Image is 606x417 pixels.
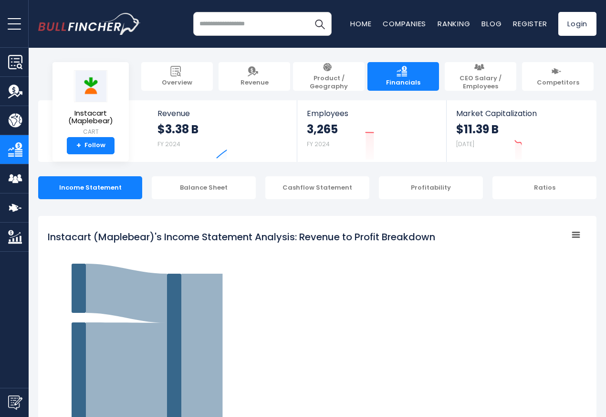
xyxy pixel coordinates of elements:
button: Search [308,12,332,36]
div: Balance Sheet [152,176,256,199]
a: Competitors [522,62,594,91]
strong: $11.39 B [456,122,499,137]
span: Revenue [240,79,269,87]
strong: $3.38 B [157,122,199,137]
span: Competitors [537,79,579,87]
span: Financials [386,79,420,87]
a: CEO Salary / Employees [445,62,516,91]
small: FY 2024 [157,140,180,148]
div: Ratios [492,176,596,199]
strong: 3,265 [307,122,338,137]
a: Instacart (Maplebear) CART [60,70,122,137]
a: Revenue $3.38 B FY 2024 [148,100,297,162]
a: +Follow [67,137,115,154]
div: Cashflow Statement [265,176,369,199]
span: Employees [307,109,436,118]
span: CEO Salary / Employees [449,75,512,91]
small: CART [60,128,121,136]
span: Instacart (Maplebear) [60,109,121,125]
a: Financials [367,62,439,91]
tspan: Instacart (Maplebear)'s Income Statement Analysis: Revenue to Profit Breakdown [48,230,435,244]
a: Home [350,19,371,29]
div: Income Statement [38,176,142,199]
a: Product / Geography [293,62,365,91]
a: Market Capitalization $11.39 B [DATE] [447,100,596,162]
div: Profitability [379,176,483,199]
span: Product / Geography [298,75,360,91]
strong: + [76,141,81,150]
small: FY 2024 [307,140,330,148]
small: [DATE] [456,140,474,148]
span: Market Capitalization [456,109,586,118]
a: Blog [481,19,502,29]
a: Register [513,19,547,29]
a: Ranking [438,19,470,29]
a: Revenue [219,62,290,91]
a: Go to homepage [38,13,141,35]
span: Revenue [157,109,288,118]
img: bullfincher logo [38,13,141,35]
a: Login [558,12,596,36]
span: Overview [162,79,192,87]
a: Companies [383,19,426,29]
a: Employees 3,265 FY 2024 [297,100,446,162]
a: Overview [141,62,213,91]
